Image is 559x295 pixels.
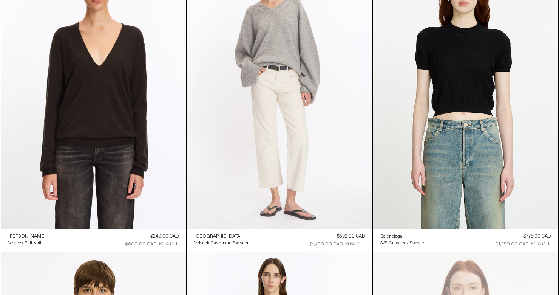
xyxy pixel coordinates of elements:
div: $1,550.00 CAD [496,241,529,248]
a: [GEOGRAPHIC_DATA] [194,233,249,240]
a: S/S Crewneck Sweater [380,240,426,247]
div: Balenciaga [380,233,402,240]
a: V-Neck Pull Knit [8,240,46,247]
div: $775.00 CAD [523,233,551,240]
div: V-Neck Pull Knit [8,240,42,247]
div: $240.00 CAD [150,233,179,240]
div: $592.00 CAD [337,233,365,240]
a: V-Neck Cashmere Sweater [194,240,249,247]
a: [PERSON_NAME] [8,233,46,240]
div: $600.00 CAD [125,241,157,248]
div: 50% OFF [531,241,551,248]
div: [GEOGRAPHIC_DATA] [194,233,242,240]
div: 60% OFF [159,241,179,248]
a: Balenciaga [380,233,426,240]
div: 60% OFF [345,241,365,248]
div: $1,480.00 CAD [310,241,343,248]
